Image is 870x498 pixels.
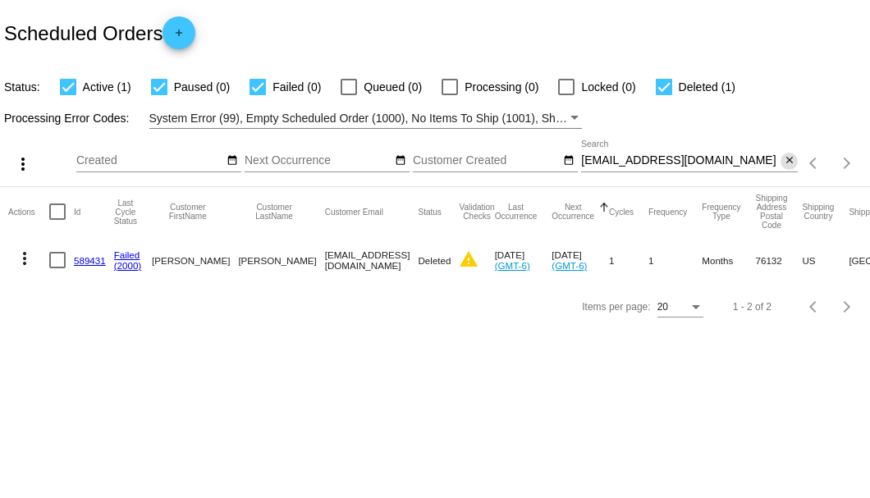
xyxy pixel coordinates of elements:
input: Customer Created [413,154,561,167]
span: Queued (0) [364,77,422,97]
mat-header-cell: Actions [8,187,49,236]
span: Deleted [418,255,451,266]
mat-cell: 1 [648,236,702,284]
button: Previous page [798,290,831,323]
button: Change sorting for Cycles [609,207,634,217]
div: 1 - 2 of 2 [733,301,772,313]
div: Items per page: [582,301,650,313]
span: Deleted (1) [679,77,735,97]
button: Change sorting for Status [418,207,441,217]
button: Change sorting for CustomerLastName [238,203,309,221]
button: Change sorting for Id [74,207,80,217]
span: Failed (0) [272,77,321,97]
button: Change sorting for CustomerEmail [325,207,383,217]
span: Paused (0) [174,77,230,97]
mat-header-cell: Validation Checks [459,187,494,236]
mat-icon: date_range [227,154,238,167]
span: Status: [4,80,40,94]
span: Locked (0) [581,77,635,97]
mat-cell: [DATE] [552,236,609,284]
mat-cell: [DATE] [495,236,552,284]
mat-icon: date_range [563,154,575,167]
button: Change sorting for CustomerFirstName [152,203,223,221]
a: Failed [114,249,140,260]
mat-cell: 1 [609,236,648,284]
button: Next page [831,147,863,180]
mat-select: Filter by Processing Error Codes [149,108,583,129]
mat-cell: [EMAIL_ADDRESS][DOMAIN_NAME] [325,236,419,284]
h2: Scheduled Orders [4,16,195,49]
button: Change sorting for FrequencyType [702,203,740,221]
input: Search [581,154,781,167]
mat-icon: more_vert [13,154,33,174]
mat-cell: 76132 [756,236,803,284]
button: Change sorting for Frequency [648,207,687,217]
button: Change sorting for LastProcessingCycleId [114,199,137,226]
span: Processing (0) [465,77,538,97]
button: Previous page [798,147,831,180]
mat-cell: [PERSON_NAME] [152,236,238,284]
a: (GMT-6) [552,260,587,271]
button: Change sorting for NextOccurrenceUtc [552,203,594,221]
span: 20 [657,301,668,313]
mat-icon: more_vert [15,249,34,268]
mat-icon: warning [459,249,478,269]
mat-select: Items per page: [657,302,703,313]
mat-cell: Months [702,236,755,284]
input: Next Occurrence [245,154,392,167]
mat-icon: add [169,27,189,47]
mat-cell: US [802,236,849,284]
input: Created [76,154,224,167]
button: Change sorting for ShippingPostcode [756,194,788,230]
mat-icon: close [784,154,795,167]
button: Clear [781,153,798,170]
a: (GMT-6) [495,260,530,271]
button: Change sorting for LastOccurrenceUtc [495,203,538,221]
mat-icon: date_range [395,154,406,167]
mat-cell: [PERSON_NAME] [238,236,324,284]
a: 589431 [74,255,106,266]
button: Next page [831,290,863,323]
span: Active (1) [83,77,131,97]
span: Processing Error Codes: [4,112,130,125]
a: (2000) [114,260,142,271]
button: Change sorting for ShippingCountry [802,203,834,221]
